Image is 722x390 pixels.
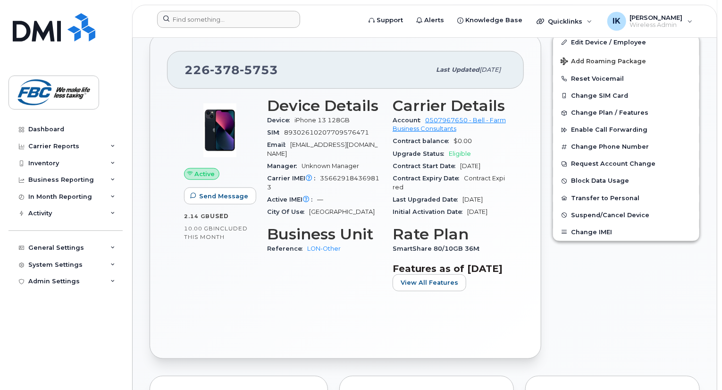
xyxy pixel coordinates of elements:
[465,16,522,25] span: Knowledge Base
[553,172,699,189] button: Block Data Usage
[561,58,646,67] span: Add Roaming Package
[199,192,248,201] span: Send Message
[267,245,307,252] span: Reference
[613,16,621,27] span: IK
[393,162,460,170] span: Contract Start Date
[393,175,464,182] span: Contract Expiry Date
[601,12,699,31] div: Ibrahim Kabir
[362,11,410,30] a: Support
[184,225,248,240] span: included this month
[267,196,317,203] span: Active IMEI
[210,63,240,77] span: 378
[267,175,379,190] span: 356629184369813
[571,110,648,117] span: Change Plan / Features
[393,226,507,243] h3: Rate Plan
[410,11,451,30] a: Alerts
[530,12,599,31] div: Quicklinks
[393,150,449,157] span: Upgrade Status
[630,21,683,29] span: Wireless Admin
[284,129,369,136] span: 89302610207709576471
[424,16,444,25] span: Alerts
[195,170,215,178] span: Active
[267,117,294,124] span: Device
[553,104,699,121] button: Change Plan / Features
[553,155,699,172] button: Request Account Change
[571,212,649,219] span: Suspend/Cancel Device
[267,97,381,114] h3: Device Details
[401,278,458,287] span: View All Features
[240,63,278,77] span: 5753
[436,66,479,73] span: Last updated
[267,129,284,136] span: SIM
[192,102,248,159] img: image20231002-3703462-1ig824h.jpeg
[553,121,699,138] button: Enable Call Forwarding
[393,175,505,190] span: Contract Expired
[393,117,506,132] a: 0507967650 - Bell - Farm Business Consultants
[267,141,378,157] span: [EMAIL_ADDRESS][DOMAIN_NAME]
[462,196,483,203] span: [DATE]
[553,70,699,87] button: Reset Voicemail
[548,17,582,25] span: Quicklinks
[267,162,302,170] span: Manager
[393,245,484,252] span: SmartShare 80/10GB 36M
[453,137,472,144] span: $0.00
[317,196,323,203] span: —
[553,34,699,51] a: Edit Device / Employee
[309,208,375,215] span: [GEOGRAPHIC_DATA]
[460,162,480,170] span: [DATE]
[393,263,507,274] h3: Features as of [DATE]
[553,138,699,155] button: Change Phone Number
[449,150,471,157] span: Eligible
[184,187,256,204] button: Send Message
[479,66,501,73] span: [DATE]
[393,196,462,203] span: Last Upgraded Date
[184,213,210,220] span: 2.14 GB
[157,11,300,28] input: Find something...
[267,226,381,243] h3: Business Unit
[393,117,425,124] span: Account
[393,274,466,291] button: View All Features
[553,207,699,224] button: Suspend/Cancel Device
[393,137,453,144] span: Contract balance
[553,87,699,104] button: Change SIM Card
[377,16,403,25] span: Support
[184,225,213,232] span: 10.00 GB
[185,63,278,77] span: 226
[294,117,350,124] span: iPhone 13 128GB
[210,212,229,220] span: used
[467,208,487,215] span: [DATE]
[553,224,699,241] button: Change IMEI
[267,208,309,215] span: City Of Use
[571,127,647,134] span: Enable Call Forwarding
[393,97,507,114] h3: Carrier Details
[267,141,290,148] span: Email
[553,51,699,70] button: Add Roaming Package
[553,190,699,207] button: Transfer to Personal
[393,208,467,215] span: Initial Activation Date
[451,11,529,30] a: Knowledge Base
[267,175,320,182] span: Carrier IMEI
[307,245,341,252] a: LON-Other
[630,14,683,21] span: [PERSON_NAME]
[302,162,359,170] span: Unknown Manager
